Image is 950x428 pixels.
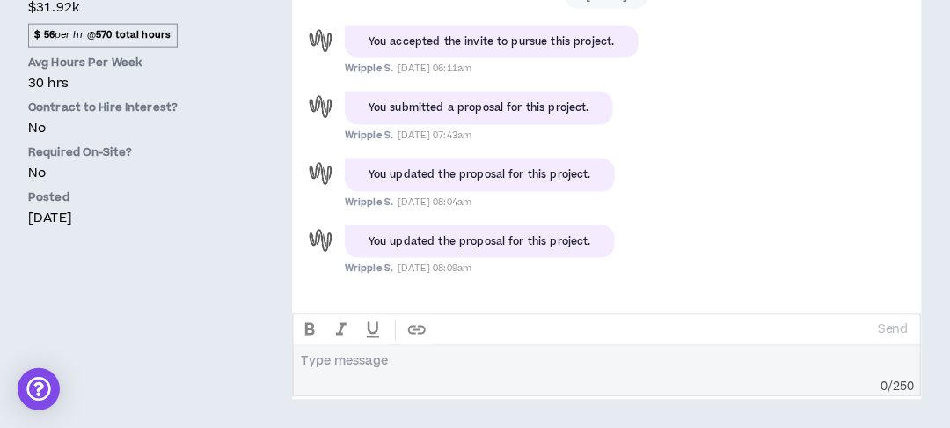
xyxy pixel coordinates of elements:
div: Open Intercom Messenger [18,368,60,410]
span: [DATE] 08:04am [398,196,471,209]
span: Wripple S. [345,62,393,75]
button: UNDERLINE text [357,315,389,345]
span: [DATE] 06:11am [398,62,471,75]
div: You submitted a proposal for this project. [369,100,589,116]
button: ITALIC text [325,315,357,345]
strong: 570 total hours [96,28,171,41]
div: Wripple S. [305,26,336,56]
p: No [28,119,236,137]
span: Wripple S. [345,129,393,142]
p: Posted [28,189,236,205]
span: 0 [881,379,888,396]
button: BOLD text [294,315,325,345]
p: Send [878,322,909,338]
div: Wripple S. [305,92,336,122]
p: [DATE] [28,209,236,227]
span: [DATE] 07:43am [398,129,471,142]
p: Contract to Hire Interest? [28,100,236,115]
strong: $ 56 [34,28,55,41]
button: create hypertext link [401,315,433,345]
span: Wripple S. [345,262,393,275]
div: You updated the proposal for this project. [369,234,591,250]
div: You updated the proposal for this project. [369,167,591,183]
span: Wripple S. [345,196,393,209]
span: / 250 [888,379,915,396]
p: 30 hrs [28,74,236,92]
div: You accepted the invite to pursue this project. [369,34,615,50]
p: Avg Hours Per Week [28,55,236,70]
div: Wripple S. [305,225,336,256]
button: Send [871,318,916,343]
p: Required On-Site? [28,144,236,160]
p: No [28,164,236,182]
span: per hr @ [28,24,178,47]
span: [DATE] 08:09am [398,262,471,275]
div: Wripple S. [305,159,336,189]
